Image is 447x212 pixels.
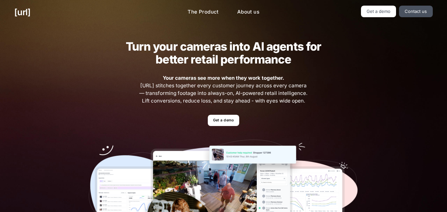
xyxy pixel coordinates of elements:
[14,6,30,19] a: [URL]
[208,115,239,126] a: Get a demo
[399,6,433,17] a: Contact us
[163,75,284,81] strong: Your cameras see more when they work together.
[139,74,309,105] span: [URL] stitches together every customer journey across every camera — transforming footage into al...
[361,6,396,17] a: Get a demo
[115,40,332,66] h2: Turn your cameras into AI agents for better retail performance
[182,6,224,19] a: The Product
[232,6,265,19] a: About us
